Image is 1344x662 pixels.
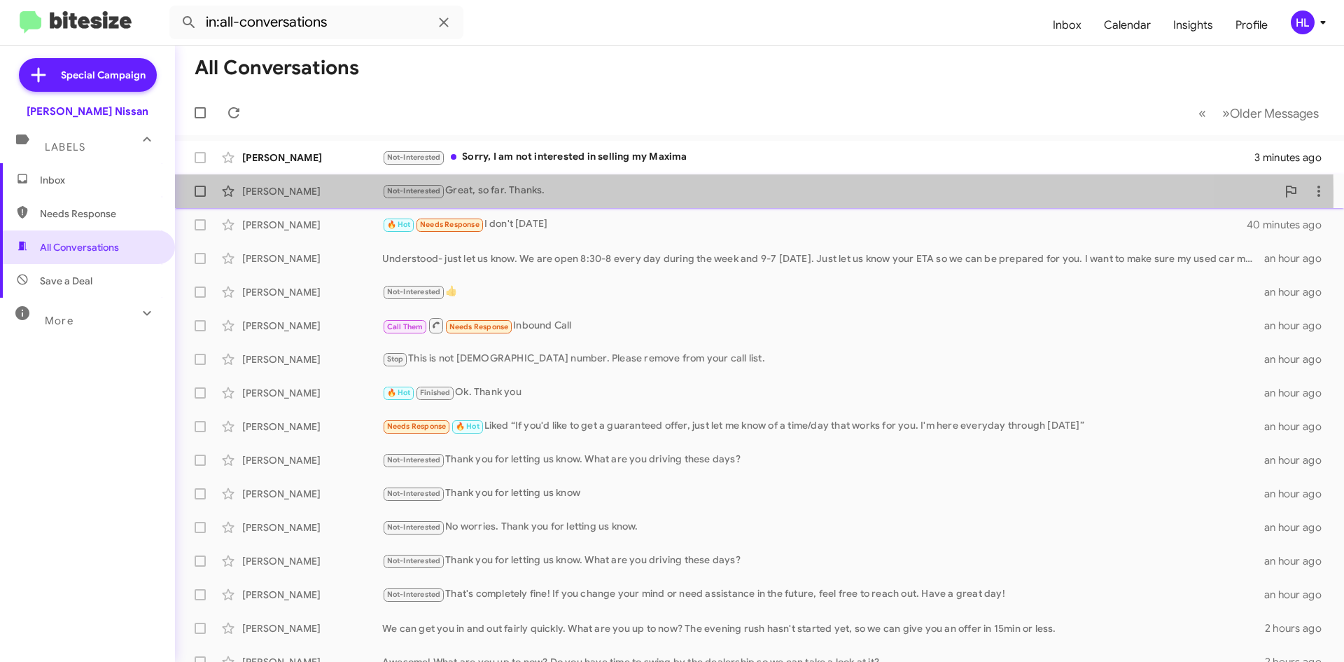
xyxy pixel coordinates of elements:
[1162,5,1224,46] a: Insights
[387,556,441,565] span: Not-Interested
[387,153,441,162] span: Not-Interested
[40,173,159,187] span: Inbox
[1279,11,1329,34] button: HL
[242,251,382,266] div: [PERSON_NAME]
[387,590,441,599] span: Not-Interested
[382,317,1264,334] div: Inbound Call
[387,455,441,464] span: Not-Interested
[242,218,382,232] div: [PERSON_NAME]
[1264,520,1333,535] div: an hour ago
[40,240,119,254] span: All Conversations
[195,57,359,79] h1: All Conversations
[387,523,441,532] span: Not-Interested
[45,141,85,153] span: Labels
[1264,285,1333,299] div: an hour ago
[1093,5,1162,46] a: Calendar
[242,285,382,299] div: [PERSON_NAME]
[420,220,479,229] span: Needs Response
[1265,621,1333,635] div: 2 hours ago
[382,452,1264,468] div: Thank you for letting us know. What are you driving these days?
[242,184,382,198] div: [PERSON_NAME]
[40,274,92,288] span: Save a Deal
[1264,588,1333,602] div: an hour ago
[1198,104,1206,122] span: «
[382,418,1264,434] div: Liked “If you'd like to get a guaranteed offer, just let me know of a time/day that works for you...
[242,621,382,635] div: [PERSON_NAME]
[1264,554,1333,568] div: an hour ago
[387,186,441,195] span: Not-Interested
[1264,386,1333,400] div: an hour ago
[242,487,382,501] div: [PERSON_NAME]
[382,385,1264,401] div: Ok. Thank you
[242,319,382,333] div: [PERSON_NAME]
[1191,99,1327,127] nav: Page navigation example
[1254,151,1333,165] div: 3 minutes ago
[382,621,1265,635] div: We can get you in and out fairly quickly. What are you up to now? The evening rush hasn't started...
[382,183,1277,199] div: Great, so far. Thanks.
[242,453,382,467] div: [PERSON_NAME]
[1190,99,1214,127] button: Previous
[61,68,146,82] span: Special Campaign
[456,422,479,431] span: 🔥 Hot
[242,520,382,535] div: [PERSON_NAME]
[449,322,509,331] span: Needs Response
[387,422,447,431] span: Needs Response
[40,207,159,221] span: Needs Response
[19,58,157,92] a: Special Campaign
[169,6,463,39] input: Search
[1264,420,1333,434] div: an hour ago
[242,352,382,366] div: [PERSON_NAME]
[1249,218,1333,232] div: 40 minutes ago
[382,351,1264,367] div: This is not [DEMOGRAPHIC_DATA] number. Please remove from your call list.
[382,149,1254,165] div: Sorry, I am not interested in selling my Maxima
[1042,5,1093,46] a: Inbox
[1264,251,1333,266] div: an hour ago
[1291,11,1315,34] div: HL
[382,251,1264,266] div: Understood- just let us know. We are open 8:30-8 every day during the week and 9-7 [DATE]. Just l...
[1230,106,1319,121] span: Older Messages
[387,220,411,229] span: 🔥 Hot
[382,216,1249,233] div: I don't [DATE]
[382,485,1264,502] div: Thank you for letting us know
[242,386,382,400] div: [PERSON_NAME]
[382,284,1264,300] div: 👍
[242,151,382,165] div: [PERSON_NAME]
[387,354,404,364] span: Stop
[1264,453,1333,467] div: an hour ago
[420,388,451,397] span: Finished
[1264,487,1333,501] div: an hour ago
[387,287,441,296] span: Not-Interested
[45,315,73,327] span: More
[242,554,382,568] div: [PERSON_NAME]
[382,553,1264,569] div: Thank you for letting us know. What are you driving these days?
[387,322,423,331] span: Call Them
[1224,5,1279,46] a: Profile
[27,104,148,118] div: [PERSON_NAME] Nissan
[387,388,411,397] span: 🔥 Hot
[1264,319,1333,333] div: an hour ago
[382,586,1264,602] div: That's completely fine! If you change your mind or need assistance in the future, feel free to re...
[387,489,441,498] span: Not-Interested
[1264,352,1333,366] div: an hour ago
[382,519,1264,535] div: No worries. Thank you for letting us know.
[1222,104,1230,122] span: »
[242,420,382,434] div: [PERSON_NAME]
[1214,99,1327,127] button: Next
[242,588,382,602] div: [PERSON_NAME]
